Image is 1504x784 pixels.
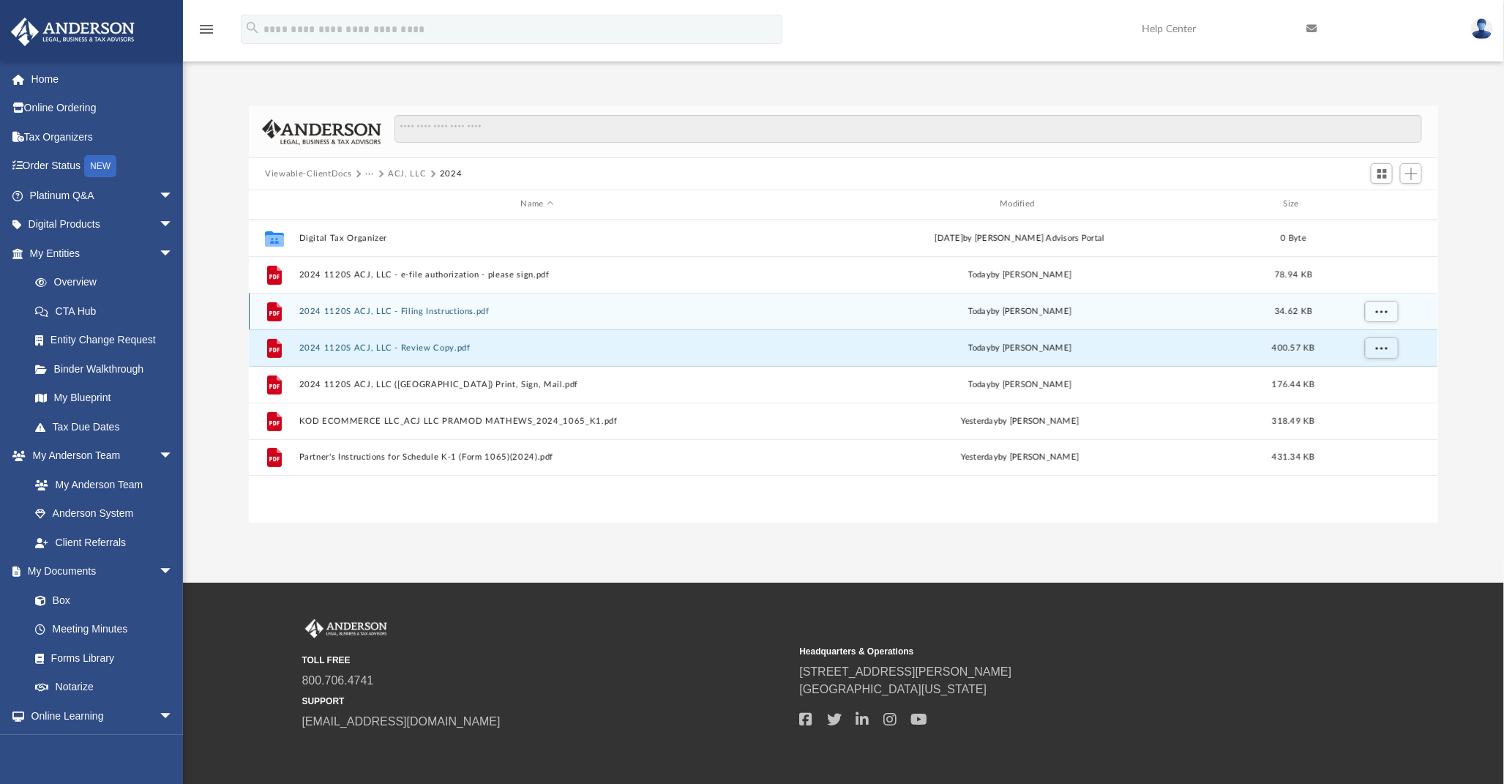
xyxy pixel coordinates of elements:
[10,557,188,586] a: My Documentsarrow_drop_down
[299,343,776,353] button: 2024 1120S ACJ, LLC - Review Copy.pdf
[10,64,195,94] a: Home
[782,378,1258,391] div: by [PERSON_NAME]
[968,307,991,315] span: today
[265,168,351,181] button: Viewable-ClientDocs
[20,586,181,615] a: Box
[198,28,215,38] a: menu
[1275,307,1312,315] span: 34.62 KB
[159,239,188,269] span: arrow_drop_down
[299,270,776,280] button: 2024 1120S ACJ, LLC - e-file authorization - please sign.pdf
[20,384,188,413] a: My Blueprint
[388,168,426,181] button: ACJ, LLC
[159,557,188,587] span: arrow_drop_down
[394,115,1422,143] input: Search files and folders
[440,168,463,181] button: 2024
[782,414,1258,428] div: by [PERSON_NAME]
[20,470,181,499] a: My Anderson Team
[1273,417,1315,425] span: 318.49 KB
[961,453,998,461] span: yesterday
[302,715,501,728] a: [EMAIL_ADDRESS][DOMAIN_NAME]
[968,343,991,351] span: today
[299,417,776,426] button: KOD ECOMMERCE LLC_ACJ LLC PRAMOD MATHEWS_2024_1065_K1.pdf
[10,441,188,471] a: My Anderson Teamarrow_drop_down
[299,307,776,316] button: 2024 1120S ACJ, LLC - Filing Instructions.pdf
[968,380,991,388] span: today
[782,231,1258,244] div: [DATE] by [PERSON_NAME] Advisors Portal
[10,210,195,239] a: Digital Productsarrow_drop_down
[1365,300,1399,322] button: More options
[20,296,195,326] a: CTA Hub
[7,18,139,46] img: Anderson Advisors Platinum Portal
[249,220,1438,523] div: grid
[84,155,116,177] div: NEW
[10,122,195,152] a: Tax Organizers
[159,181,188,211] span: arrow_drop_down
[20,354,195,384] a: Binder Walkthrough
[782,451,1258,464] div: by [PERSON_NAME]
[782,341,1258,354] div: by [PERSON_NAME]
[10,701,188,731] a: Online Learningarrow_drop_down
[159,701,188,731] span: arrow_drop_down
[800,665,1012,678] a: [STREET_ADDRESS][PERSON_NAME]
[302,695,790,708] small: SUPPORT
[299,234,776,243] button: Digital Tax Organizer
[1273,453,1315,461] span: 431.34 KB
[1265,198,1323,211] div: Size
[800,645,1287,658] small: Headquarters & Operations
[299,452,776,462] button: Partner's Instructions for Schedule K-1 (Form 1065)(2024).pdf
[10,152,195,182] a: Order StatusNEW
[20,528,188,557] a: Client Referrals
[1330,198,1432,211] div: id
[198,20,215,38] i: menu
[1365,337,1399,359] button: More options
[10,181,195,210] a: Platinum Q&Aarrow_drop_down
[20,643,181,673] a: Forms Library
[1273,343,1315,351] span: 400.57 KB
[961,417,998,425] span: yesterday
[299,198,775,211] div: Name
[299,380,776,389] button: 2024 1120S ACJ, LLC ([GEOGRAPHIC_DATA]) Print, Sign, Mail.pdf
[968,270,991,278] span: today
[20,412,195,441] a: Tax Due Dates
[365,168,375,181] button: ···
[159,210,188,240] span: arrow_drop_down
[20,268,195,297] a: Overview
[782,268,1258,281] div: by [PERSON_NAME]
[20,499,188,529] a: Anderson System
[20,673,188,702] a: Notarize
[20,615,188,644] a: Meeting Minutes
[10,239,195,268] a: My Entitiesarrow_drop_down
[302,674,374,687] a: 800.706.4741
[302,619,390,638] img: Anderson Advisors Platinum Portal
[1273,380,1315,388] span: 176.44 KB
[255,198,292,211] div: id
[782,305,1258,318] div: by [PERSON_NAME]
[159,441,188,471] span: arrow_drop_down
[20,731,188,760] a: Courses
[244,20,261,36] i: search
[782,198,1258,211] div: Modified
[1471,18,1493,40] img: User Pic
[10,94,195,123] a: Online Ordering
[1400,163,1422,184] button: Add
[800,683,987,695] a: [GEOGRAPHIC_DATA][US_STATE]
[20,326,195,355] a: Entity Change Request
[302,654,790,667] small: TOLL FREE
[1275,270,1312,278] span: 78.94 KB
[1281,234,1306,242] span: 0 Byte
[1371,163,1393,184] button: Switch to Grid View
